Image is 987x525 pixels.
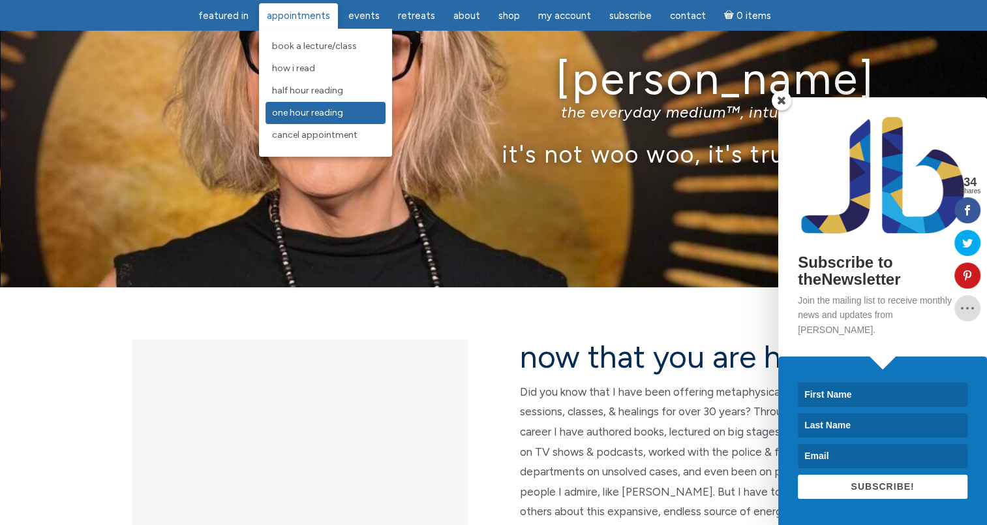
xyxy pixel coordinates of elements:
span: One Hour Reading [272,107,343,118]
span: Contact [670,10,706,22]
span: Subscribe [609,10,652,22]
h2: now that you are here… [520,340,856,374]
a: Shop [491,3,528,29]
a: Contact [662,3,714,29]
span: featured in [198,10,249,22]
a: My Account [530,3,599,29]
a: featured in [190,3,256,29]
span: Shop [498,10,520,22]
span: SUBSCRIBE! [851,481,914,492]
span: Retreats [398,10,435,22]
span: 34 [960,176,980,188]
i: Cart [724,10,736,22]
span: Cancel Appointment [272,129,357,140]
p: Join the mailing list to receive monthly news and updates from [PERSON_NAME]. [798,293,967,337]
a: Cart0 items [716,2,779,29]
a: Appointments [259,3,338,29]
a: Book a Lecture/Class [266,35,386,57]
a: About [446,3,488,29]
h1: [PERSON_NAME] [112,54,875,103]
input: First Name [798,383,967,407]
span: Book a Lecture/Class [272,40,357,52]
span: Shares [960,188,980,195]
p: the everyday medium™, intuitive teacher [112,103,875,121]
span: How I Read [272,63,315,74]
span: 0 items [736,11,770,21]
span: Appointments [267,10,330,22]
a: How I Read [266,57,386,80]
span: My Account [538,10,591,22]
a: Subscribe [601,3,660,29]
h2: Subscribe to theNewsletter [798,254,967,289]
a: One Hour Reading [266,102,386,124]
span: Events [348,10,380,22]
a: Events [341,3,387,29]
span: About [453,10,480,22]
a: Cancel Appointment [266,124,386,146]
input: Email [798,444,967,468]
span: Half Hour Reading [272,85,343,96]
button: SUBSCRIBE! [798,475,967,499]
input: Last Name [798,413,967,438]
a: Half Hour Reading [266,80,386,102]
a: Retreats [390,3,443,29]
p: it's not woo woo, it's true true™ [112,140,875,168]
